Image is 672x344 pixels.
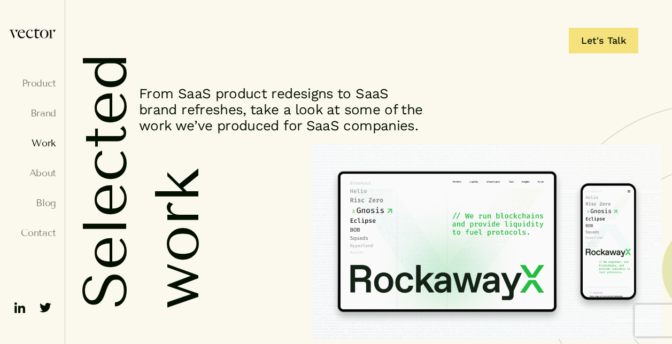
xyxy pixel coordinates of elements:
[313,144,661,339] img: RockawayX homepage UX design for desktop and mobile
[9,168,56,178] a: About
[139,85,428,134] p: From SaaS product redesigns to SaaS brand refreshes, take a look at some of the work we’ve produc...
[9,228,56,238] a: Contact
[569,28,638,53] a: Let's Talk
[11,299,28,316] img: ico-linkedin
[9,138,56,148] a: Work
[9,108,56,119] a: Brand
[69,53,176,309] h1: Selected work
[9,78,56,89] a: Product
[37,299,54,316] img: ico-twitter-fill
[9,198,56,208] a: Blog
